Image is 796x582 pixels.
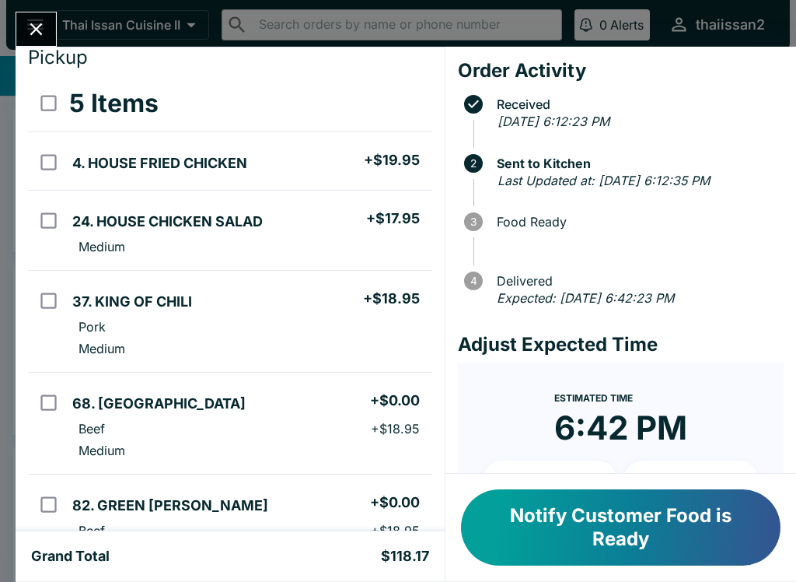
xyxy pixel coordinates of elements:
[497,173,710,188] em: Last Updated at: [DATE] 6:12:35 PM
[483,461,618,500] button: + 10
[554,408,687,448] time: 6:42 PM
[16,12,56,46] button: Close
[79,421,105,436] p: Beef
[470,216,477,228] text: 3
[79,443,125,458] p: Medium
[72,293,192,311] h5: 37. KING OF CHILI
[623,461,759,500] button: + 20
[497,290,674,306] em: Expected: [DATE] 6:42:23 PM
[364,151,420,170] h5: + $19.95
[370,391,420,410] h5: + $0.00
[72,212,263,231] h5: 24. HOUSE CHICKEN SALAD
[72,496,268,515] h5: 82. GREEN [PERSON_NAME]
[31,547,110,566] h5: Grand Total
[458,59,784,82] h4: Order Activity
[458,333,784,356] h4: Adjust Expected Time
[461,489,780,566] button: Notify Customer Food is Ready
[489,156,784,170] span: Sent to Kitchen
[28,46,88,68] span: Pickup
[69,88,159,119] h3: 5 Items
[489,215,784,229] span: Food Ready
[79,341,125,356] p: Medium
[489,274,784,288] span: Delivered
[79,239,125,254] p: Medium
[72,394,246,413] h5: 68. [GEOGRAPHIC_DATA]
[79,523,105,538] p: Beef
[489,97,784,111] span: Received
[470,275,477,287] text: 4
[371,421,420,436] p: + $18.95
[363,289,420,308] h5: + $18.95
[72,154,247,173] h5: 4. HOUSE FRIED CHICKEN
[371,523,420,538] p: + $18.95
[470,157,477,170] text: 2
[79,319,106,335] p: Pork
[366,209,420,228] h5: + $17.95
[497,114,609,129] em: [DATE] 6:12:23 PM
[554,392,633,404] span: Estimated Time
[381,547,429,566] h5: $118.17
[370,493,420,512] h5: + $0.00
